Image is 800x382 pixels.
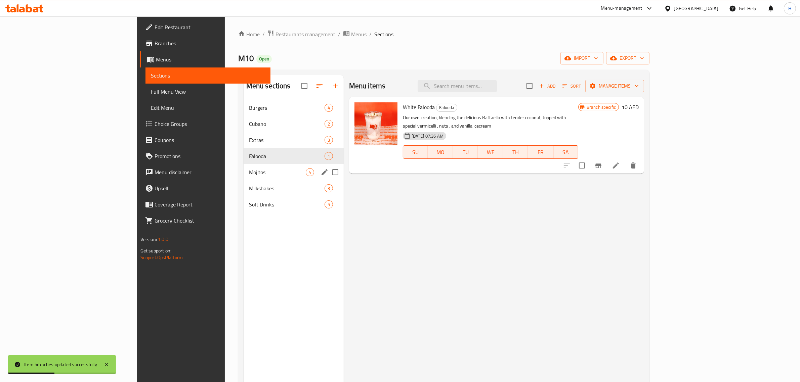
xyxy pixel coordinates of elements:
[537,81,558,91] span: Add item
[155,184,265,192] span: Upsell
[325,120,333,128] div: items
[325,201,333,208] span: 5
[276,30,335,38] span: Restaurants management
[328,78,344,94] button: Add section
[585,80,644,92] button: Manage items
[369,30,372,38] li: /
[140,212,271,229] a: Grocery Checklist
[622,102,639,112] h6: 10 AED
[625,157,641,174] button: delete
[503,145,528,159] button: TH
[249,136,325,144] span: Extras
[238,30,650,39] nav: breadcrumb
[374,30,393,38] span: Sections
[249,200,325,208] span: Soft Drinks
[249,152,325,160] span: Falooda
[325,152,333,160] div: items
[349,81,386,91] h2: Menu items
[531,147,550,157] span: FR
[244,116,344,132] div: Cubano2
[155,136,265,144] span: Coupons
[409,133,446,139] span: [DATE] 07:36 AM
[151,71,265,80] span: Sections
[528,145,553,159] button: FR
[428,145,453,159] button: MO
[140,180,271,196] a: Upsell
[325,185,333,192] span: 3
[140,116,271,132] a: Choice Groups
[24,361,97,368] div: Item branches updated successfully
[561,81,583,91] button: Sort
[403,102,435,112] span: White Falooda
[140,164,271,180] a: Menu disclaimer
[155,168,265,176] span: Menu disclaimer
[140,148,271,164] a: Promotions
[155,152,265,160] span: Promotions
[155,217,265,225] span: Grocery Checklist
[403,145,428,159] button: SU
[244,148,344,164] div: Falooda1
[145,84,271,100] a: Full Menu View
[249,120,325,128] span: Cubano
[244,196,344,212] div: Soft Drinks5
[244,164,344,180] div: Mojitos4edit
[538,82,556,90] span: Add
[506,147,525,157] span: TH
[145,100,271,116] a: Edit Menu
[601,4,642,12] div: Menu-management
[453,145,478,159] button: TU
[325,200,333,208] div: items
[338,30,340,38] li: /
[481,147,500,157] span: WE
[320,167,330,177] button: edit
[456,147,475,157] span: TU
[431,147,450,157] span: MO
[325,105,333,111] span: 4
[249,168,306,176] span: Mojitos
[537,81,558,91] button: Add
[249,184,325,192] span: Milkshakes
[155,200,265,208] span: Coverage Report
[325,153,333,159] span: 1
[145,67,271,84] a: Sections
[140,246,171,255] span: Get support on:
[612,54,644,62] span: export
[158,235,168,244] span: 1.0.0
[244,132,344,148] div: Extras3
[436,104,457,112] div: Falooda
[140,51,271,67] a: Menus
[478,145,503,159] button: WE
[151,104,265,112] span: Edit Menu
[590,157,606,174] button: Branch-specific-item
[325,184,333,192] div: items
[556,147,576,157] span: SA
[267,30,335,39] a: Restaurants management
[140,132,271,148] a: Coupons
[343,30,367,39] a: Menus
[151,88,265,96] span: Full Menu View
[311,78,328,94] span: Sort sections
[306,169,314,176] span: 4
[566,54,598,62] span: import
[403,113,578,130] p: Our own creation, blending the delicious Raffaello with tender coconut, topped with special vermi...
[418,80,497,92] input: search
[140,235,157,244] span: Version:
[354,102,397,145] img: White Falooda
[522,79,537,93] span: Select section
[553,145,578,159] button: SA
[591,82,639,90] span: Manage items
[674,5,718,12] div: [GEOGRAPHIC_DATA]
[140,253,183,262] a: Support.OpsPlatform
[584,104,619,110] span: Branch specific
[351,30,367,38] span: Menus
[297,79,311,93] span: Select all sections
[140,35,271,51] a: Branches
[244,100,344,116] div: Burgers4
[406,147,425,157] span: SU
[612,161,620,170] a: Edit menu item
[325,121,333,127] span: 2
[244,97,344,215] nav: Menu sections
[244,180,344,196] div: Milkshakes3
[249,104,325,112] span: Burgers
